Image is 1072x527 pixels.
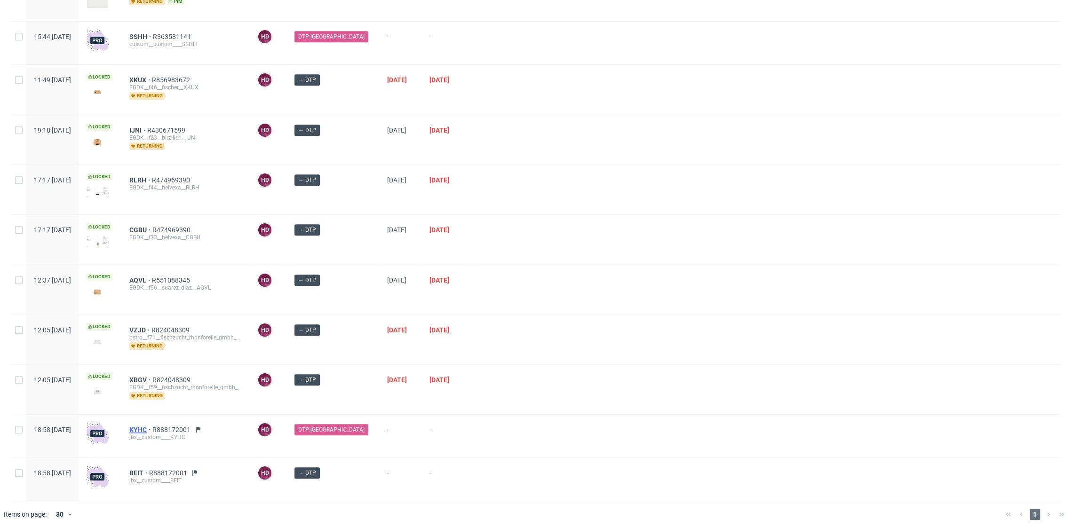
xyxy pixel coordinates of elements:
div: EGDK__f23__birzilleri__IJNI [129,134,242,142]
figcaption: HD [258,30,271,43]
span: [DATE] [429,76,449,84]
img: version_two_editor_design [86,285,109,298]
span: 12:05 [DATE] [34,326,71,334]
span: 11:49 [DATE] [34,76,71,84]
span: Locked [86,123,112,131]
span: AQVL [129,276,152,284]
span: returning [129,142,165,150]
span: [DATE] [387,376,407,384]
div: 30 [50,508,67,521]
span: Locked [86,173,112,181]
img: version_two_editor_design.png [86,236,109,248]
span: [DATE] [387,326,407,334]
div: EGDK__f33__helvexa__CGBU [129,234,242,241]
span: 1 [1030,509,1040,520]
span: Locked [86,273,112,281]
a: R474969390 [152,226,192,234]
div: EGDK__f44__helvexa__RLRH [129,184,242,191]
figcaption: HD [258,223,271,236]
span: Locked [86,73,112,81]
span: [DATE] [387,276,406,284]
a: R856983672 [152,76,192,84]
span: → DTP [298,326,316,334]
a: R363581141 [153,33,193,40]
span: CGBU [129,226,152,234]
span: 18:58 [DATE] [34,469,71,477]
span: → DTP [298,226,316,234]
span: R888172001 [149,469,189,477]
span: 18:58 [DATE] [34,426,71,433]
a: R888172001 [152,426,192,433]
span: [DATE] [387,126,406,134]
figcaption: HD [258,73,271,87]
a: XBGV [129,376,152,384]
span: Items on page: [4,510,47,519]
figcaption: HD [258,124,271,137]
span: 17:17 [DATE] [34,176,71,184]
span: [DATE] [387,176,406,184]
div: EGDK__f56__suarez_diaz__AQVL [129,284,242,291]
span: [DATE] [429,176,449,184]
span: → DTP [298,76,316,84]
span: Locked [86,223,112,231]
span: → DTP [298,126,316,134]
a: R551088345 [152,276,192,284]
span: 17:17 [DATE] [34,226,71,234]
span: → DTP [298,276,316,284]
span: [DATE] [387,76,407,84]
a: VZJD [129,326,151,334]
span: Locked [86,323,112,330]
span: [DATE] [429,326,449,334]
figcaption: HD [258,373,271,386]
span: [DATE] [429,226,449,234]
span: 19:18 [DATE] [34,126,71,134]
figcaption: HD [258,466,271,480]
span: - [429,469,463,489]
span: - [429,33,463,53]
span: 12:37 [DATE] [34,276,71,284]
a: RLRH [129,176,152,184]
img: version_two_editor_design [86,336,109,348]
img: version_two_editor_design [86,385,109,398]
a: IJNI [129,126,147,134]
a: XKUX [129,76,152,84]
div: EGDK__f46__fischer__XKUX [129,84,242,91]
span: [DATE] [387,226,406,234]
span: Locked [86,373,112,380]
span: [DATE] [429,376,449,384]
a: R824048309 [152,376,192,384]
a: KYHC [129,426,152,433]
img: version_two_editor_design [86,135,109,148]
span: 15:44 [DATE] [34,33,71,40]
span: - [429,426,463,446]
a: BEIT [129,469,149,477]
span: [DATE] [429,126,449,134]
span: 12:05 [DATE] [34,376,71,384]
span: returning [129,342,165,350]
span: - [387,426,414,446]
img: pro-icon.017ec5509f39f3e742e3.png [86,422,109,445]
a: R430671599 [147,126,187,134]
a: R824048309 [151,326,191,334]
span: → DTP [298,469,316,477]
a: R474969390 [152,176,192,184]
img: version_two_editor_design.png [86,187,109,197]
figcaption: HD [258,274,271,287]
figcaption: HD [258,173,271,187]
img: pro-icon.017ec5509f39f3e742e3.png [86,465,109,488]
a: SSHH [129,33,153,40]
